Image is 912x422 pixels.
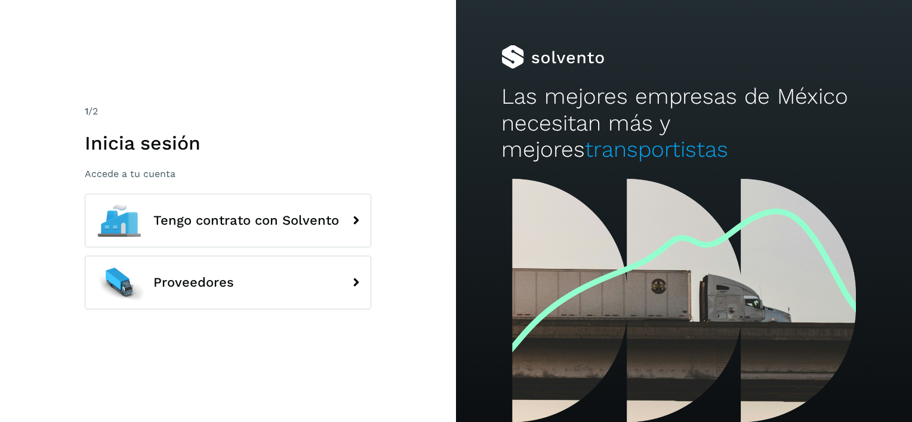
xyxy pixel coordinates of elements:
[153,275,234,290] span: Proveedores
[585,136,728,162] span: transportistas
[85,105,88,117] span: 1
[153,213,339,228] span: Tengo contrato con Solvento
[85,132,371,154] h1: Inicia sesión
[85,194,371,247] button: Tengo contrato con Solvento
[501,83,866,163] h2: Las mejores empresas de México necesitan más y mejores
[85,256,371,309] button: Proveedores
[85,104,371,119] div: /2
[85,168,371,179] p: Accede a tu cuenta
